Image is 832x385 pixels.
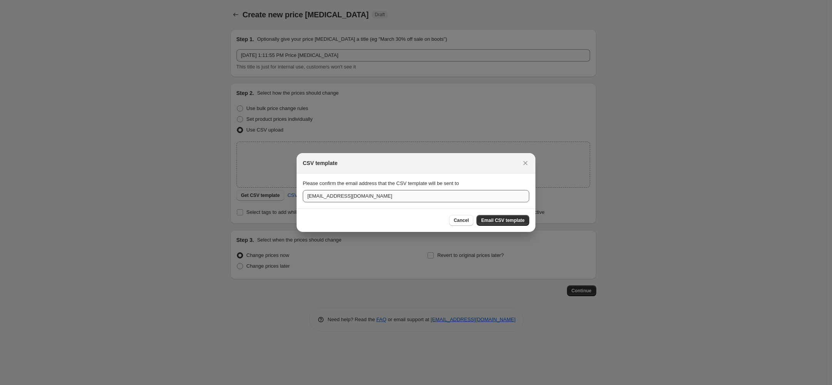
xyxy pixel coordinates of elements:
[303,159,337,167] h2: CSV template
[481,217,525,223] span: Email CSV template
[520,158,531,168] button: Close
[303,180,459,186] span: Please confirm the email address that the CSV template will be sent to
[476,215,529,226] button: Email CSV template
[449,215,473,226] button: Cancel
[454,217,469,223] span: Cancel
